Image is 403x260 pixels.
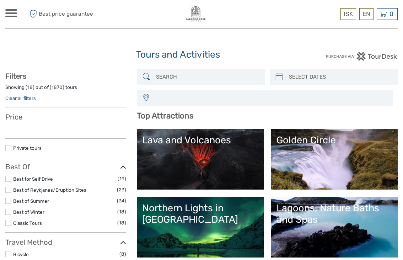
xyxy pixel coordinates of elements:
div: EN [359,8,374,20]
h3: Travel Method [5,238,126,246]
div: Golden Circle [276,134,392,146]
div: Lava and Volcanoes [142,134,258,146]
a: Clear all filters [5,95,36,101]
a: Best of Summer [13,198,49,204]
span: ISK [344,10,353,17]
a: Bicycle [13,251,29,257]
label: 18 [27,84,33,91]
img: 1485-3f864593-ad2b-4c20-bbdd-4a9b9eb0c45d_logo_small.jpg [185,5,208,23]
a: Best for Self Drive [13,176,53,182]
span: (18) [117,208,126,216]
a: Golden Circle [276,134,392,184]
h3: Best Of [5,163,126,171]
span: (23) [117,186,126,194]
a: Lagoons, Nature Baths and Spas [276,202,392,252]
span: (18) [117,219,126,227]
span: Best price guarantee [28,8,103,20]
h3: Price [5,113,126,121]
a: Private tours [13,145,42,151]
div: Lagoons, Nature Baths and Spas [276,202,392,225]
a: Lava and Volcanoes [142,134,258,184]
span: (34) [117,197,126,205]
a: Best of Winter [13,209,44,215]
input: SELECT DATES [286,71,394,83]
span: (8) [119,250,126,258]
strong: Filters [5,72,26,80]
a: Classic Tours [13,220,42,226]
h1: Tours and Activities [136,49,267,60]
img: PurchaseViaTourDesk.png [326,52,398,61]
a: Northern Lights in [GEOGRAPHIC_DATA] [142,202,258,252]
span: 0 [388,10,394,17]
span: (19) [118,175,126,183]
a: Best of Reykjanes/Eruption Sites [13,187,86,193]
label: 1870 [52,84,63,91]
input: SEARCH [153,71,261,83]
div: Showing ( ) out of ( ) tours [5,84,126,95]
b: Top Attractions [137,111,193,121]
div: Northern Lights in [GEOGRAPHIC_DATA] [142,202,258,225]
